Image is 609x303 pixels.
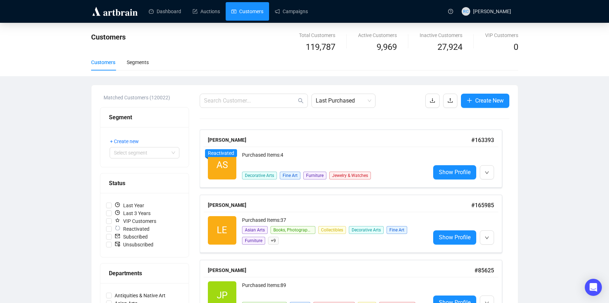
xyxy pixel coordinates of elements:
a: Show Profile [433,230,476,245]
a: Campaigns [275,2,308,21]
span: Show Profile [439,233,471,242]
div: Total Customers [299,31,335,39]
span: LE [217,223,227,237]
span: 9,969 [377,41,397,54]
div: Purchased Items: 89 [242,281,425,296]
span: Jewelry & Watches [329,172,371,179]
div: VIP Customers [485,31,518,39]
a: Auctions [193,2,220,21]
div: Matched Customers (120022) [104,94,189,101]
span: Fine Art [387,226,407,234]
input: Search Customer... [204,96,296,105]
div: Segment [109,113,180,122]
span: Last 3 Years [112,209,153,217]
span: Furniture [242,237,265,245]
span: Decorative Arts [242,172,277,179]
span: [PERSON_NAME] [473,9,511,14]
span: plus [467,98,472,103]
a: Show Profile [433,165,476,179]
span: Books, Photographs & Ephemera [271,226,315,234]
a: [PERSON_NAME]#163393ASReactivatedPurchased Items:4Decorative ArtsFine ArtFurnitureJewelry & Watch... [200,130,509,188]
span: Fine Art [280,172,300,179]
span: AS [216,158,228,172]
div: [PERSON_NAME] [208,136,471,144]
span: + Create new [110,137,139,145]
span: Customers [91,33,126,41]
span: # 85625 [474,267,494,274]
div: Open Intercom Messenger [585,279,602,296]
span: Last Purchased [316,94,371,108]
span: Furniture [303,172,326,179]
span: Reactivated [208,150,234,156]
div: Segments [127,58,149,66]
span: JP [217,288,227,303]
span: download [430,98,435,103]
span: 119,787 [306,41,335,54]
div: Purchased Items: 37 [242,216,425,225]
span: Unsubscribed [112,241,156,249]
span: Reactivated [112,225,152,233]
a: Dashboard [149,2,181,21]
img: logo [91,6,139,17]
span: # 165985 [471,202,494,209]
span: RC [463,8,468,15]
span: question-circle [448,9,453,14]
div: Inactive Customers [420,31,462,39]
span: down [485,236,489,240]
span: Show Profile [439,168,471,177]
div: [PERSON_NAME] [208,201,471,209]
div: Departments [109,269,180,278]
span: search [298,98,304,104]
button: Create New [461,94,509,108]
span: Subscribed [112,233,151,241]
span: # 163393 [471,137,494,143]
div: Customers [91,58,115,66]
span: Collectibles [318,226,346,234]
a: Customers [231,2,263,21]
button: + Create new [110,136,145,147]
span: + 9 [268,237,279,245]
div: [PERSON_NAME] [208,266,474,274]
span: Decorative Arts [349,226,384,234]
span: 27,924 [437,41,462,54]
span: Asian Arts [242,226,268,234]
div: Active Customers [358,31,397,39]
div: Status [109,179,180,188]
span: Antiquities & Native Art [112,292,168,299]
a: [PERSON_NAME]#165985LEPurchased Items:37Asian ArtsBooks, Photographs & EphemeraCollectiblesDecora... [200,195,509,253]
span: Last Year [112,202,147,209]
span: down [485,171,489,175]
span: VIP Customers [112,217,159,225]
span: Create New [475,96,504,105]
div: Purchased Items: 4 [242,151,425,165]
span: 0 [514,42,518,52]
span: upload [447,98,453,103]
